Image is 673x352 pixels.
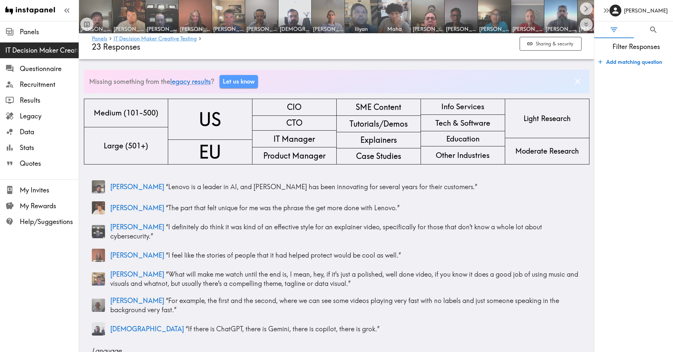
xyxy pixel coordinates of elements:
[434,116,492,130] span: Tech & Software
[20,127,79,137] span: Data
[20,186,79,195] span: My Invites
[92,199,582,217] a: Panelist thumbnail[PERSON_NAME] “The part that felt unique for me was the phrase the get more don...
[600,42,673,51] span: Filter Responses
[285,116,304,130] span: CTO
[354,100,402,114] span: SME Content
[92,225,105,238] img: Panelist thumbnail
[92,201,105,214] img: Panelist thumbnail
[272,132,316,146] span: IT Manager
[110,223,164,231] span: [PERSON_NAME]
[110,296,582,314] p: “ For example, the first and the second, where we can see some videos playing very fast with no l...
[346,25,376,33] span: Iliyan
[110,251,582,260] p: “ I feel like the stories of people that it had helped protect would be cool as well. ”
[514,145,580,157] span: Moderate Research
[92,36,107,42] a: Panels
[313,25,343,33] span: [PERSON_NAME]
[440,100,486,113] span: Info Services
[446,25,476,33] span: [PERSON_NAME]
[110,324,582,334] p: “ If there is ChatGPT, there is Gemini, there is copilot, there is grok. ”
[520,37,582,51] button: Sharing & security
[110,182,582,191] p: “ Lenovo is a leader in AI, and [PERSON_NAME] has been innovating for several years for their cus...
[110,183,164,191] span: [PERSON_NAME]
[512,25,543,33] span: [PERSON_NAME]
[147,25,177,33] span: [PERSON_NAME]
[20,112,79,121] span: Legacy
[110,251,164,259] span: [PERSON_NAME]
[379,25,410,33] span: Maha
[110,203,582,213] p: “ The part that felt unique for me was the phrase the get more done with Lenovo. ”
[20,159,79,168] span: Quotes
[413,25,443,33] span: [PERSON_NAME]
[92,246,582,264] a: Panelist thumbnail[PERSON_NAME] “I feel like the stories of people that it had helped protect wou...
[89,77,214,86] p: Missing something from the ?
[110,270,164,278] span: [PERSON_NAME]
[5,46,79,55] span: IT Decision Maker Creative Testing
[92,42,140,52] span: 23 Responses
[197,105,222,133] span: US
[110,222,582,241] p: “ I definitely do think it was kind of an effective style for an explainer video, specifically fo...
[197,138,222,166] span: EU
[355,149,402,163] span: Case Studies
[594,21,634,38] button: Filter Responses
[572,75,584,88] button: Dismiss banner
[102,139,149,152] span: Large (501+)
[92,178,582,196] a: Panelist thumbnail[PERSON_NAME] “Lenovo is a leader in AI, and [PERSON_NAME] has been innovating ...
[522,112,572,125] span: Light Research
[624,7,668,14] h6: [PERSON_NAME]
[92,180,105,193] img: Panelist thumbnail
[20,217,79,226] span: Help/Suggestions
[596,55,665,68] button: Add matching question
[20,64,79,73] span: Questionnaire
[359,133,398,147] span: Explainers
[110,204,164,212] span: [PERSON_NAME]
[20,201,79,211] span: My Rewards
[286,100,303,114] span: CIO
[213,25,244,33] span: [PERSON_NAME]
[170,77,211,86] a: legacy results
[114,25,144,33] span: [PERSON_NAME]
[92,267,582,291] a: Panelist thumbnail[PERSON_NAME] “What will make me watch until the end is, I mean, hey, if it's j...
[280,25,310,33] span: [DEMOGRAPHIC_DATA]
[114,36,197,42] a: IT Decision Maker Creative Testing
[580,2,593,15] button: Scroll right
[92,320,582,338] a: Panelist thumbnail[DEMOGRAPHIC_DATA] “If there is ChatGPT, there is Gemini, there is copilot, the...
[445,132,481,145] span: Education
[649,25,658,34] span: Search
[80,18,93,31] button: Toggle between responses and questions
[20,143,79,152] span: Stats
[92,322,105,336] img: Panelist thumbnail
[92,293,582,317] a: Panelist thumbnail[PERSON_NAME] “For example, the first and the second, where we can see some vid...
[579,25,609,33] span: [PERSON_NAME]
[92,299,105,312] img: Panelist thumbnail
[546,25,576,33] span: [PERSON_NAME]
[92,272,105,286] img: Panelist thumbnail
[348,117,409,131] span: Tutorials/Demos
[180,25,210,33] span: [PERSON_NAME]
[92,106,160,119] span: Medium (101-500)
[110,296,164,305] span: [PERSON_NAME]
[110,270,582,288] p: “ What will make me watch until the end is, I mean, hey, if it's just a polished, well done video...
[262,149,327,163] span: Product Manager
[220,75,258,88] a: Let us know
[20,96,79,105] span: Results
[20,80,79,89] span: Recruitment
[110,325,184,333] span: [DEMOGRAPHIC_DATA]
[20,27,79,37] span: Panels
[80,25,111,33] span: [PERSON_NAME]
[92,220,582,243] a: Panelist thumbnail[PERSON_NAME] “I definitely do think it was kind of an effective style for an e...
[92,249,105,262] img: Panelist thumbnail
[246,25,277,33] span: [PERSON_NAME]
[434,149,491,162] span: Other Industries
[479,25,509,33] span: [PERSON_NAME]
[580,18,593,31] button: Expand to show all items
